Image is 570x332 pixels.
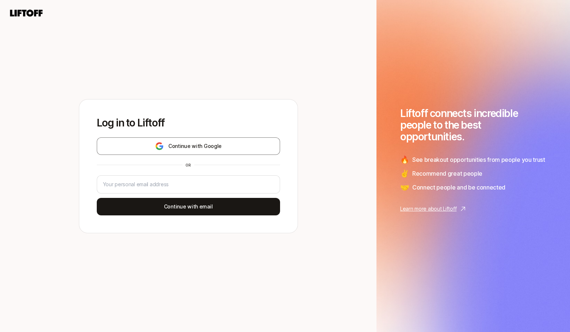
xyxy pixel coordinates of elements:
[97,198,280,215] button: Continue with email
[155,142,164,151] img: google-logo
[103,180,274,189] input: Your personal email address
[400,204,456,213] p: Learn more about Liftoff
[400,168,409,179] span: ✌️
[412,169,482,178] span: Recommend great people
[183,162,194,168] div: or
[97,117,280,129] p: Log in to Liftoff
[412,183,505,192] span: Connect people and be connected
[412,155,545,164] span: See breakout opportunities from people you trust
[97,137,280,155] button: Continue with Google
[400,108,546,142] h1: Liftoff connects incredible people to the best opportunities.
[400,154,409,165] span: 🔥
[400,182,409,193] span: 🤝
[400,204,546,213] a: Learn more about Liftoff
